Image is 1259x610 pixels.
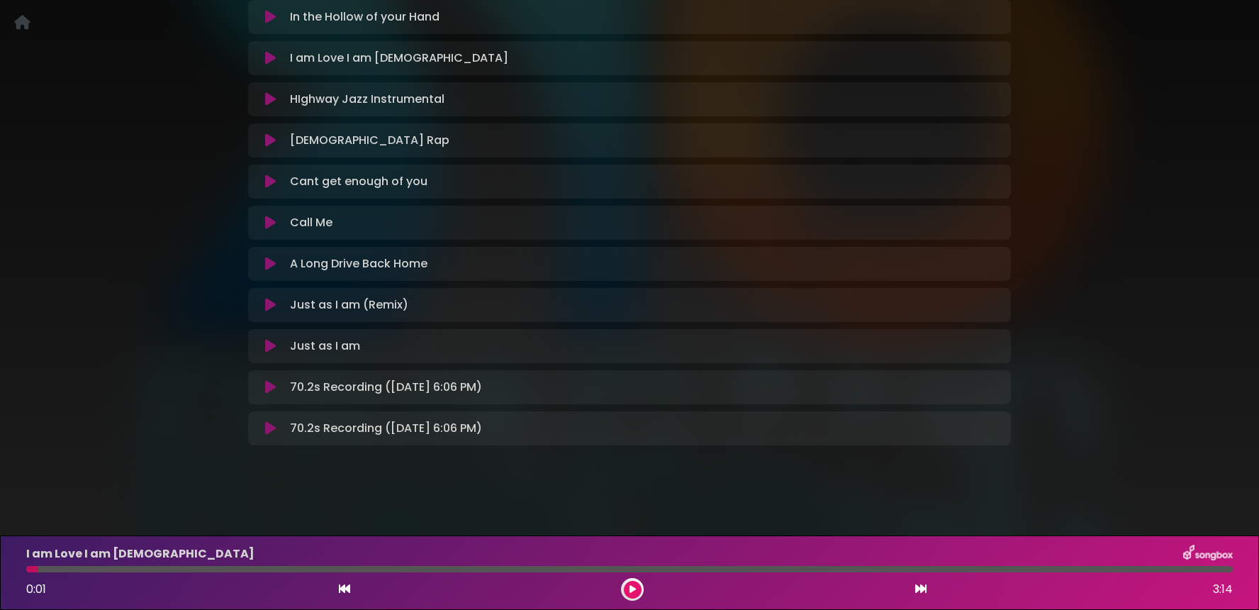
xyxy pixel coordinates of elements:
p: 70.2s Recording ([DATE] 6:06 PM) [290,420,482,437]
p: Just as I am (Remix) [290,296,408,314]
p: Cant get enough of you [290,173,427,190]
p: I am Love I am [DEMOGRAPHIC_DATA] [290,50,508,67]
p: HIghway Jazz Instrumental [290,91,444,108]
p: A Long Drive Back Home [290,255,427,272]
p: [DEMOGRAPHIC_DATA] Rap [290,132,449,149]
p: Just as I am [290,338,360,355]
p: In the Hollow of your Hand [290,9,440,26]
p: 70.2s Recording ([DATE] 6:06 PM) [290,379,482,396]
p: Call Me [290,214,332,231]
